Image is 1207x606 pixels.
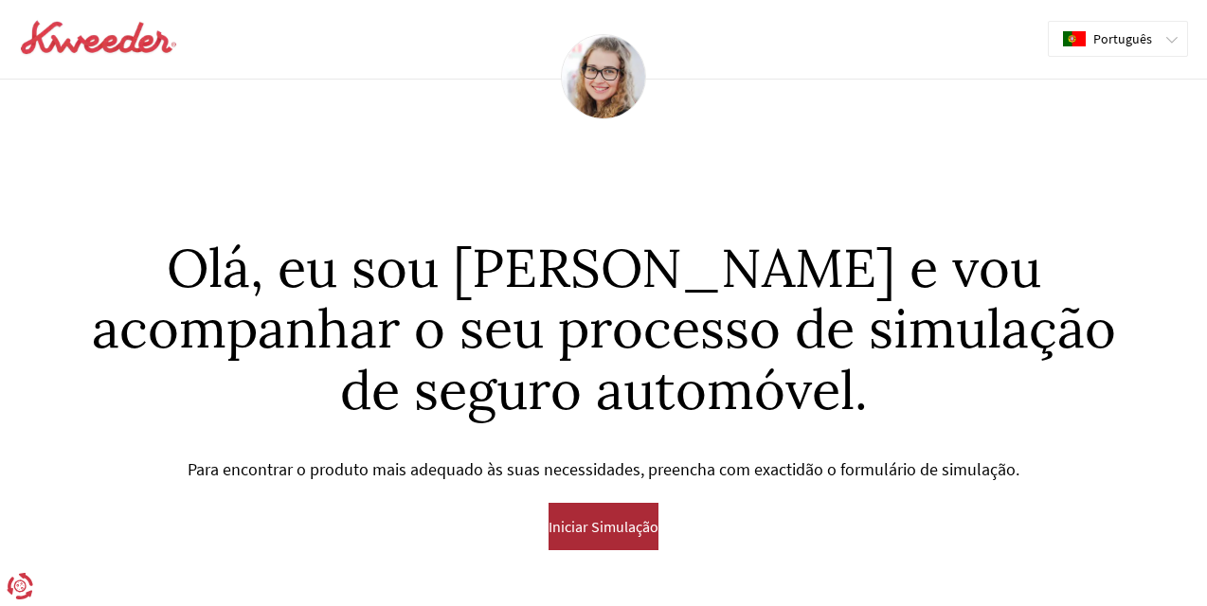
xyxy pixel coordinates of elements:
[82,238,1125,420] h1: Olá, eu sou [PERSON_NAME] e vou acompanhar o seu processo de simulação de seguro automóvel.
[561,34,646,119] img: Magda
[19,19,178,60] a: logo
[19,19,178,57] img: logo
[549,518,658,535] span: Iniciar Simulação
[549,503,658,550] button: Iniciar Simulação
[82,456,1125,484] p: Para encontrar o produto mais adequado às suas necessidades, preencha com exactidão o formulário ...
[1093,31,1152,46] span: Português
